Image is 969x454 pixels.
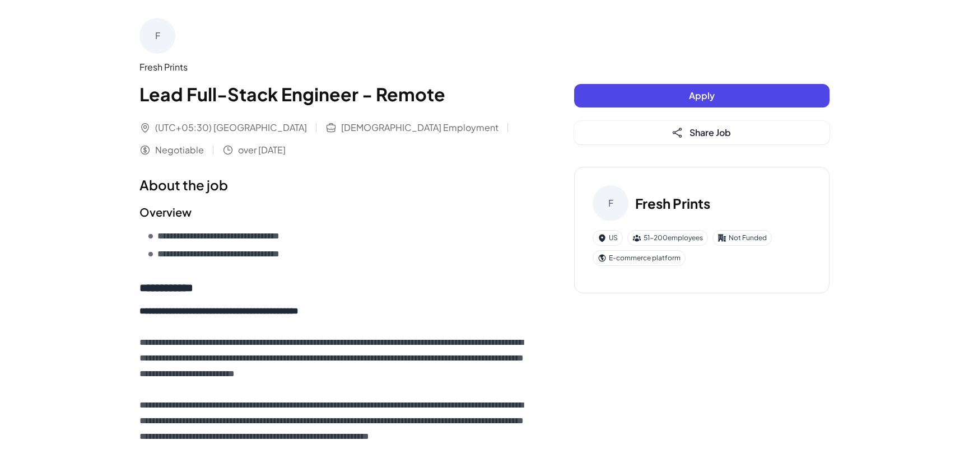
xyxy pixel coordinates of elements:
[690,127,731,138] span: Share Job
[155,121,307,134] span: (UTC+05:30) [GEOGRAPHIC_DATA]
[574,121,830,144] button: Share Job
[155,143,204,157] span: Negotiable
[593,185,628,221] div: F
[593,230,623,246] div: US
[627,230,708,246] div: 51-200 employees
[139,81,529,107] h1: Lead Full-Stack Engineer - Remote
[238,143,286,157] span: over [DATE]
[139,175,529,195] h1: About the job
[574,84,830,107] button: Apply
[341,121,499,134] span: [DEMOGRAPHIC_DATA] Employment
[139,18,175,54] div: F
[593,250,686,266] div: E-commerce platform
[689,90,715,101] span: Apply
[712,230,772,246] div: Not Funded
[139,204,529,221] h2: Overview
[635,193,710,213] h3: Fresh Prints
[139,60,529,74] div: Fresh Prints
